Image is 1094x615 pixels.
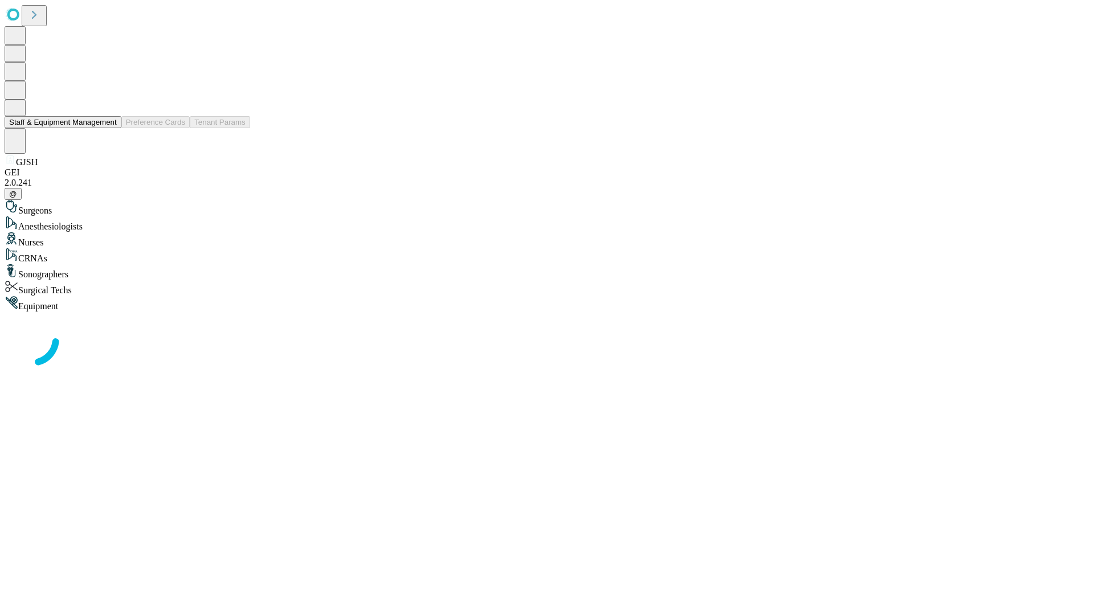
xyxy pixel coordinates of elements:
[5,188,22,200] button: @
[5,264,1089,280] div: Sonographers
[9,190,17,198] span: @
[5,216,1089,232] div: Anesthesiologists
[5,232,1089,248] div: Nurses
[5,296,1089,311] div: Equipment
[16,157,38,167] span: GJSH
[121,116,190,128] button: Preference Cards
[5,280,1089,296] div: Surgical Techs
[5,248,1089,264] div: CRNAs
[5,200,1089,216] div: Surgeons
[5,116,121,128] button: Staff & Equipment Management
[5,178,1089,188] div: 2.0.241
[190,116,250,128] button: Tenant Params
[5,167,1089,178] div: GEI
